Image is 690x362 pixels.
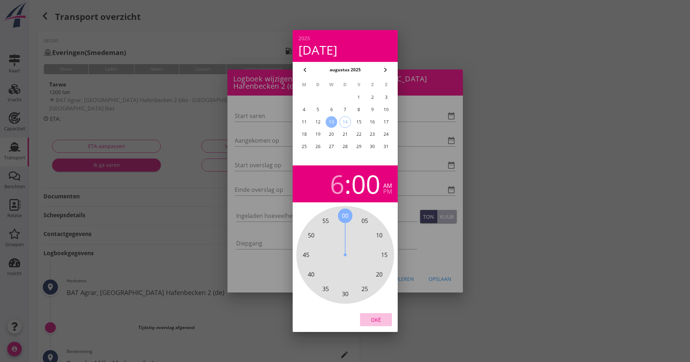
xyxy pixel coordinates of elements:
[360,313,392,326] button: Oké
[361,285,368,293] span: 25
[383,183,392,189] div: am
[361,216,368,225] span: 05
[298,141,310,152] button: 25
[326,104,337,115] button: 6
[312,116,323,128] button: 12
[381,66,390,74] i: chevron_right
[312,129,323,140] button: 19
[326,141,337,152] button: 27
[380,141,392,152] button: 31
[339,141,351,152] button: 28
[383,189,392,194] div: pm
[326,116,337,128] button: 13
[308,270,314,279] span: 40
[367,129,378,140] button: 23
[298,116,310,128] button: 11
[380,79,393,91] th: Z
[339,129,351,140] button: 21
[298,104,310,115] button: 4
[326,129,337,140] button: 20
[353,141,364,152] button: 29
[367,104,378,115] button: 9
[339,79,352,91] th: D
[325,79,338,91] th: W
[339,116,351,128] button: 14
[303,251,309,259] span: 45
[381,251,388,259] span: 15
[351,171,380,197] div: 00
[312,141,323,152] button: 26
[298,36,392,41] div: 2025
[327,64,363,75] button: augustus 2025
[353,129,364,140] button: 22
[367,116,378,128] button: 16
[366,79,379,91] th: Z
[339,104,351,115] button: 7
[322,285,329,293] span: 35
[353,104,364,115] button: 8
[298,44,392,56] div: [DATE]
[339,117,350,127] div: 14
[344,171,351,197] span: :
[353,92,364,103] button: 1
[301,66,309,74] i: chevron_left
[376,270,382,279] span: 20
[380,129,392,140] button: 24
[366,316,386,324] div: Oké
[312,104,323,115] button: 5
[342,290,348,298] span: 30
[367,141,378,152] button: 30
[308,231,314,240] span: 50
[322,216,329,225] span: 55
[380,104,392,115] button: 10
[380,92,392,103] button: 3
[380,116,392,128] button: 17
[311,79,324,91] th: D
[376,231,382,240] span: 10
[353,116,364,128] button: 15
[342,211,348,220] span: 00
[367,92,378,103] button: 2
[298,129,310,140] button: 18
[330,171,344,197] div: 6
[352,79,365,91] th: V
[298,79,311,91] th: M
